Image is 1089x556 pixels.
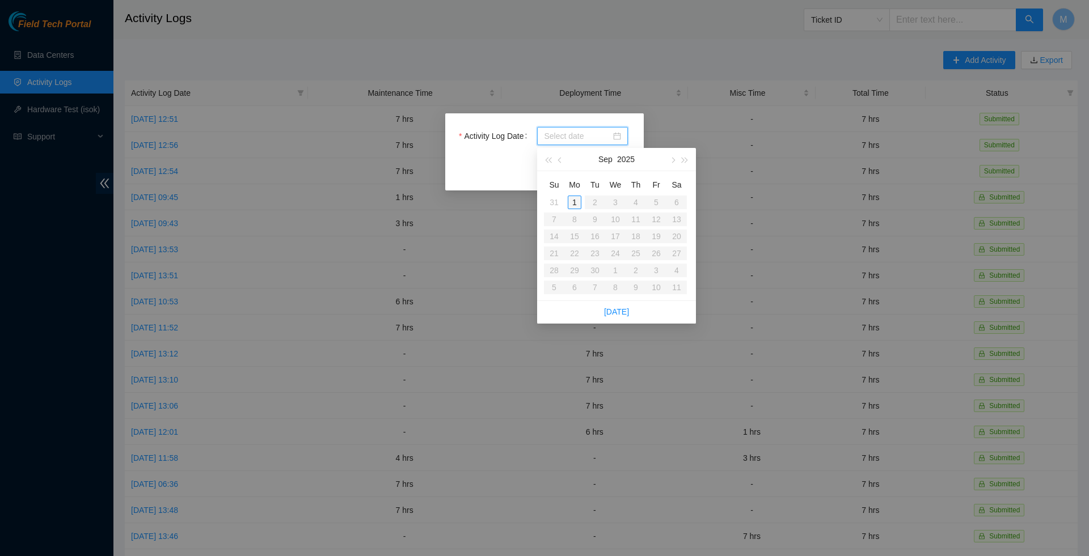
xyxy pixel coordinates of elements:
th: Th [626,176,646,194]
th: Mo [564,176,585,194]
button: 2025 [617,148,635,171]
th: We [605,176,626,194]
a: [DATE] [604,307,629,316]
label: Activity Log Date [459,127,531,145]
td: 2025-08-31 [544,194,564,211]
div: 31 [547,196,561,209]
div: 1 [568,196,581,209]
button: Sep [598,148,613,171]
th: Fr [646,176,666,194]
input: Activity Log Date [544,130,611,142]
td: 2025-09-01 [564,194,585,211]
th: Tu [585,176,605,194]
th: Su [544,176,564,194]
th: Sa [666,176,687,194]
